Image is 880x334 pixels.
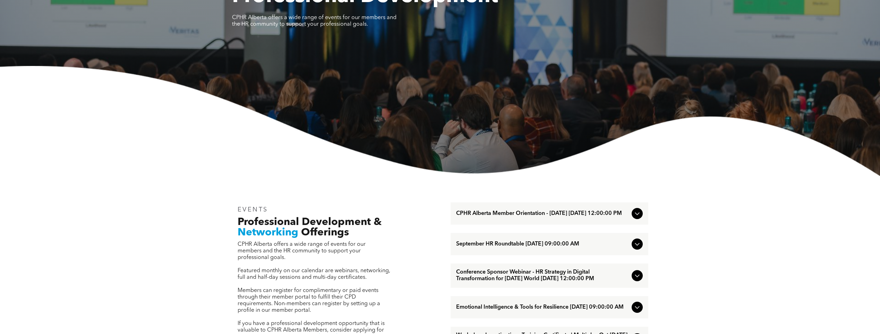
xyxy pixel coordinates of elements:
span: Offerings [301,227,349,238]
span: September HR Roundtable [DATE] 09:00:00 AM [456,241,629,248]
span: CPHR Alberta offers a wide range of events for our members and the HR community to support your p... [232,15,396,27]
span: EVENTS [238,207,268,213]
span: CPHR Alberta Member Orientation - [DATE] [DATE] 12:00:00 PM [456,210,629,217]
span: Conference Sponsor Webinar - HR Strategy in Digital Transformation for [DATE] World [DATE] 12:00:... [456,269,629,282]
span: CPHR Alberta offers a wide range of events for our members and the HR community to support your p... [238,242,366,260]
span: Members can register for complimentary or paid events through their member portal to fulfill thei... [238,288,380,313]
span: Professional Development & [238,217,382,227]
span: Emotional Intelligence & Tools for Resilience [DATE] 09:00:00 AM [456,304,629,311]
span: Featured monthly on our calendar are webinars, networking, full and half-day sessions and multi-d... [238,268,390,280]
span: Networking [238,227,298,238]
